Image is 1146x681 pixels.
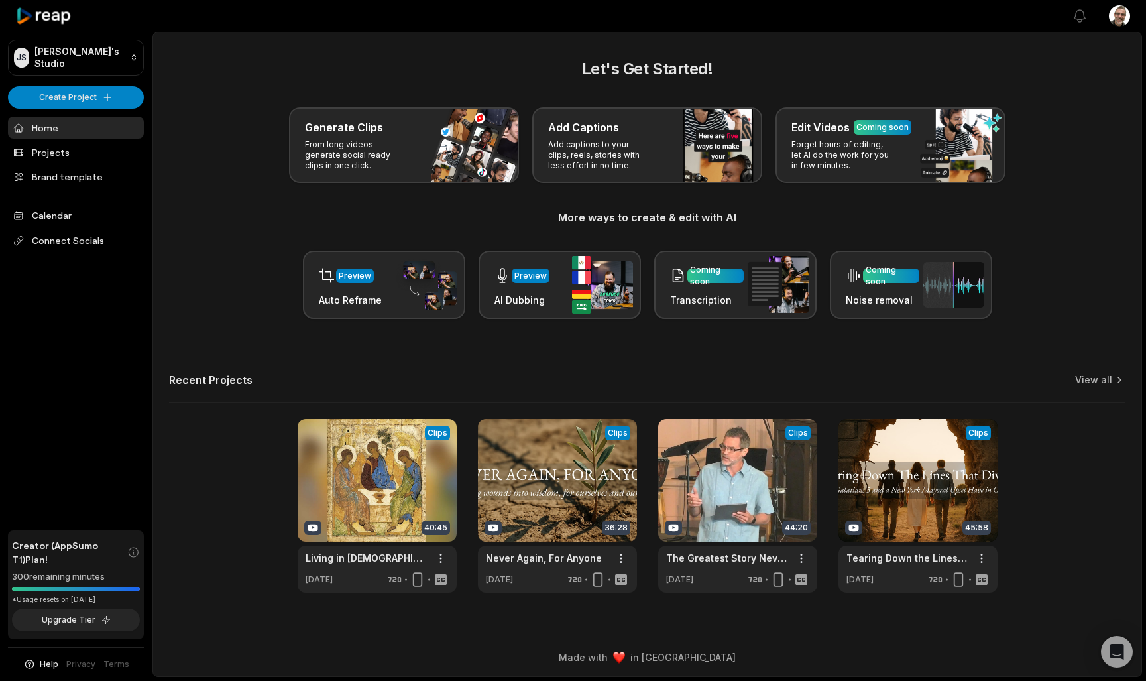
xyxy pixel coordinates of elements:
div: Open Intercom Messenger [1101,636,1133,668]
div: 300 remaining minutes [12,570,140,584]
h3: More ways to create & edit with AI [169,210,1125,225]
a: Living in [DEMOGRAPHIC_DATA]'s In-Between [306,551,428,565]
button: Upgrade Tier [12,609,140,631]
div: Coming soon [866,264,917,288]
a: Projects [8,141,144,163]
p: Forget hours of editing, let AI do the work for you in few minutes. [791,139,894,171]
h3: AI Dubbing [494,293,549,307]
span: Creator (AppSumo T1) Plan! [12,538,127,566]
div: Preview [339,270,371,282]
div: *Usage resets on [DATE] [12,595,140,605]
div: Coming soon [856,121,909,133]
a: View all [1075,373,1112,387]
h3: Add Captions [548,119,619,135]
span: Connect Socials [8,229,144,253]
img: auto_reframe.png [396,259,457,311]
a: Home [8,117,144,139]
button: Create Project [8,86,144,109]
span: Help [40,658,58,670]
a: The Greatest Story Never Told [666,551,788,565]
a: Tearing Down the Lines That Divide [846,551,968,565]
h3: Noise removal [846,293,919,307]
div: JS [14,48,29,68]
h3: Edit Videos [791,119,850,135]
h2: Let's Get Started! [169,57,1125,81]
h3: Auto Reframe [319,293,382,307]
img: noise_removal.png [923,262,984,308]
h3: Transcription [670,293,744,307]
img: transcription.png [748,256,809,313]
div: Made with in [GEOGRAPHIC_DATA] [165,650,1129,664]
a: Calendar [8,204,144,226]
img: heart emoji [613,652,625,664]
button: Help [23,658,58,670]
a: Terms [103,658,129,670]
img: ai_dubbing.png [572,256,633,314]
p: Add captions to your clips, reels, stories with less effort in no time. [548,139,651,171]
a: Brand template [8,166,144,188]
div: Coming soon [690,264,741,288]
div: Preview [514,270,547,282]
h3: Generate Clips [305,119,383,135]
h2: Recent Projects [169,373,253,387]
p: From long videos generate social ready clips in one click. [305,139,408,171]
a: Never Again, For Anyone [486,551,602,565]
p: [PERSON_NAME]'s Studio [34,46,125,70]
a: Privacy [66,658,95,670]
